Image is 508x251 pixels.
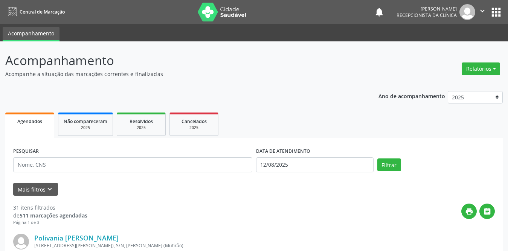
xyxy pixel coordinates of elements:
[465,207,473,216] i: print
[483,207,491,216] i: 
[490,6,503,19] button: apps
[256,146,310,157] label: DATA DE ATENDIMENTO
[377,158,401,171] button: Filtrar
[397,12,457,18] span: Recepcionista da clínica
[13,211,87,219] div: de
[256,157,374,172] input: Selecione um intervalo
[130,118,153,125] span: Resolvidos
[378,91,445,100] p: Ano de acompanhamento
[34,234,119,242] a: Polivania [PERSON_NAME]
[13,157,252,172] input: Nome, CNS
[64,125,107,131] div: 2025
[461,204,477,219] button: print
[122,125,160,131] div: 2025
[13,146,39,157] label: PESQUISAR
[13,219,87,226] div: Página 1 de 3
[397,6,457,12] div: [PERSON_NAME]
[5,6,65,18] a: Central de Marcação
[479,204,495,219] button: 
[34,242,382,249] div: [STREET_ADDRESS][PERSON_NAME]), S/N, [PERSON_NAME] (Mutirão)
[13,183,58,196] button: Mais filtroskeyboard_arrow_down
[64,118,107,125] span: Não compareceram
[20,9,65,15] span: Central de Marcação
[374,7,384,17] button: notifications
[175,125,213,131] div: 2025
[475,4,490,20] button: 
[462,62,500,75] button: Relatórios
[182,118,207,125] span: Cancelados
[459,4,475,20] img: img
[20,212,87,219] strong: 511 marcações agendadas
[46,185,54,193] i: keyboard_arrow_down
[17,118,42,125] span: Agendados
[5,70,354,78] p: Acompanhe a situação das marcações correntes e finalizadas
[478,7,487,15] i: 
[5,51,354,70] p: Acompanhamento
[3,27,59,41] a: Acompanhamento
[13,204,87,211] div: 31 itens filtrados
